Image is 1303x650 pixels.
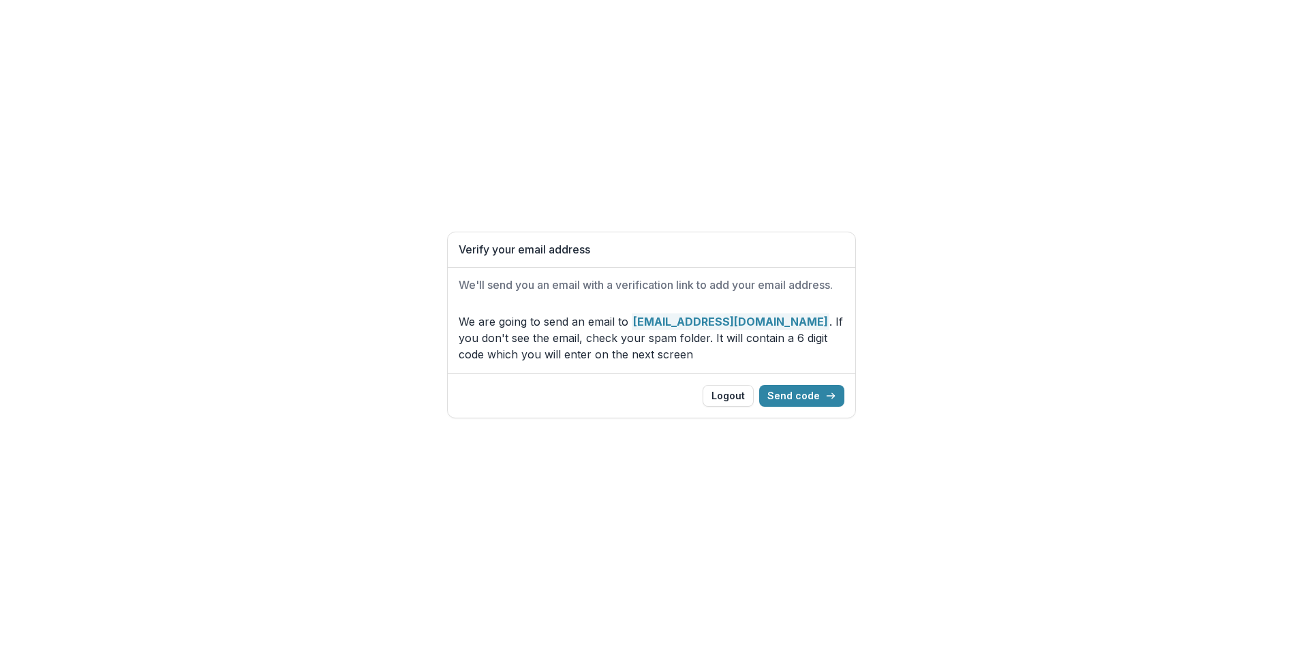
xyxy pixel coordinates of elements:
[703,385,754,407] button: Logout
[459,279,844,292] h2: We'll send you an email with a verification link to add your email address.
[759,385,844,407] button: Send code
[459,313,844,362] p: We are going to send an email to . If you don't see the email, check your spam folder. It will co...
[459,243,844,256] h1: Verify your email address
[632,313,829,330] strong: [EMAIL_ADDRESS][DOMAIN_NAME]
